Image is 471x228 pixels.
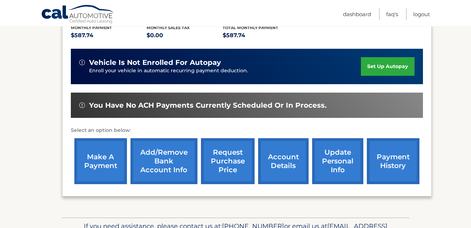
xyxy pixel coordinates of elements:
[343,8,371,20] a: Dashboard
[312,138,363,184] a: update personal info
[147,25,190,30] span: Monthly sales Tax
[71,31,147,40] p: $587.74
[413,8,430,20] a: Logout
[89,67,361,75] p: Enroll your vehicle in automatic recurring payment deduction.
[386,8,398,20] a: FAQ's
[71,25,112,30] span: Monthly Payment
[71,126,423,135] p: Select an option below:
[130,138,197,184] a: Add/Remove bank account info
[79,60,85,65] img: alert-white.svg
[223,25,278,30] span: Total Monthly Payment
[361,57,414,76] a: set up autopay
[89,101,327,110] span: You have no ACH payments currently scheduled or in process.
[367,138,419,184] a: payment history
[201,138,255,184] a: request purchase price
[74,138,127,184] a: make a payment
[79,102,85,108] img: alert-white.svg
[147,31,223,40] p: $0.00
[89,58,221,67] span: vehicle is not enrolled for autopay
[41,5,115,25] a: Cal Automotive
[258,138,309,184] a: account details
[223,31,299,40] p: $587.74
